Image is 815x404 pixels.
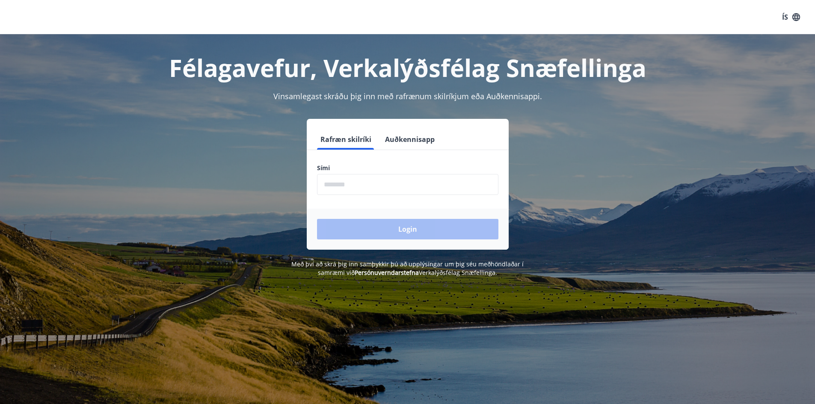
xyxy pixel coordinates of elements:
h1: Félagavefur, Verkalýðsfélag Snæfellinga [110,51,705,84]
span: Vinsamlegast skráðu þig inn með rafrænum skilríkjum eða Auðkennisappi. [273,91,542,101]
button: Rafræn skilríki [317,129,375,150]
button: ÍS [777,9,805,25]
button: Auðkennisapp [382,129,438,150]
a: Persónuverndarstefna [355,268,419,277]
span: Með því að skrá þig inn samþykkir þú að upplýsingar um þig séu meðhöndlaðar í samræmi við Verkalý... [291,260,524,277]
label: Sími [317,164,498,172]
